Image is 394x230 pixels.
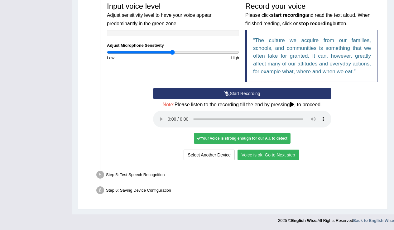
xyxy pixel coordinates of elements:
div: Step 6: Saving Device Configuration [94,184,385,198]
div: Step 5: Test Speech Recognition [94,169,385,183]
h4: Please listen to the recording till the end by pressing , to proceed. [153,102,331,108]
b: start recording [271,12,305,18]
h3: Record your voice [245,2,377,27]
button: Start Recording [153,88,331,99]
strong: English Wise. [291,218,317,223]
button: Select Another Device [184,150,235,160]
div: Your voice is strong enough for our A.I. to detect [194,133,291,144]
div: High [173,55,242,61]
small: Please click and read the text aloud. When finished reading, click on button. [245,12,370,26]
label: Adjust Microphone Senstivity [107,42,164,48]
b: stop recording [299,21,333,26]
small: Adjust sensitivity level to have your voice appear predominantly in the green zone [107,12,211,26]
div: Low [104,55,173,61]
h3: Input voice level [107,2,239,27]
q: The culture we acquire from our families, schools, and communities is something that we often tak... [253,37,371,74]
button: Voice is ok. Go to Next step [238,150,299,160]
div: 2025 © All Rights Reserved [278,214,394,223]
a: Back to English Wise [353,218,394,223]
span: Note: [162,102,174,107]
